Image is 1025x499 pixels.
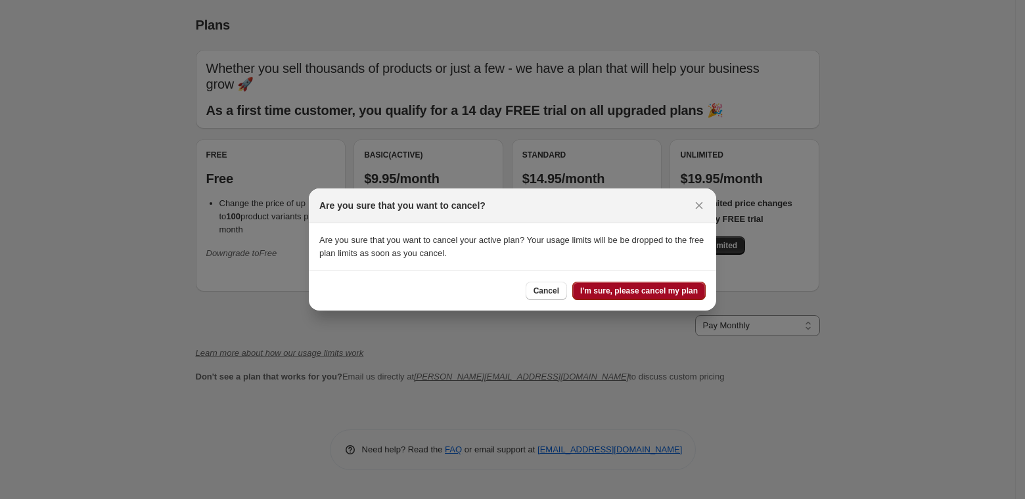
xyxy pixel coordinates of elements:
[319,234,706,260] p: Are you sure that you want to cancel your active plan? Your usage limits will be be dropped to th...
[690,196,708,215] button: Close
[319,199,486,212] h2: Are you sure that you want to cancel?
[572,282,706,300] button: I'm sure, please cancel my plan
[580,286,698,296] span: I'm sure, please cancel my plan
[526,282,567,300] button: Cancel
[534,286,559,296] span: Cancel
